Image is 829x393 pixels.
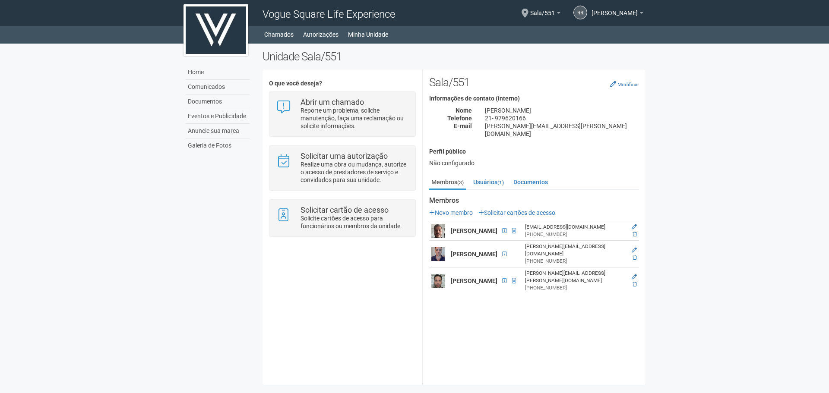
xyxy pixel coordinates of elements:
a: Editar membro [632,274,637,280]
strong: Membros [429,197,639,204]
a: Modificar [610,81,639,88]
div: [PERSON_NAME][EMAIL_ADDRESS][DOMAIN_NAME] [525,243,625,258]
strong: [PERSON_NAME] [451,251,497,258]
a: Usuários(1) [471,176,506,189]
p: Solicite cartões de acesso para funcionários ou membros da unidade. [301,214,409,230]
img: user.png [431,224,445,238]
strong: Telefone [447,115,472,122]
a: Eventos e Publicidade [186,109,250,124]
div: [PERSON_NAME][EMAIL_ADDRESS][PERSON_NAME][DOMAIN_NAME] [478,122,645,138]
h4: Informações de contato (interno) [429,95,639,102]
a: Autorizações [303,28,339,41]
div: [PHONE_NUMBER] [525,284,625,292]
a: Documentos [511,176,550,189]
a: Minha Unidade [348,28,388,41]
a: Abrir um chamado Reporte um problema, solicite manutenção, faça uma reclamação ou solicite inform... [276,98,408,130]
div: [PHONE_NUMBER] [525,231,625,238]
a: Excluir membro [633,281,637,287]
div: Não configurado [429,159,639,167]
span: Sala/551 [530,1,555,16]
a: Editar membro [632,247,637,253]
strong: Solicitar uma autorização [301,151,388,160]
a: RR [573,6,587,19]
a: Galeria de Fotos [186,138,250,153]
img: logo.jpg [184,4,248,56]
p: Realize uma obra ou mudança, autorize o acesso de prestadores de serviço e convidados para sua un... [301,160,409,184]
strong: Nome [456,107,472,114]
img: user.png [431,274,445,288]
small: Modificar [617,82,639,88]
a: Membros(3) [429,176,466,190]
a: Documentos [186,94,250,109]
strong: [PERSON_NAME] [451,227,497,234]
a: Chamados [264,28,294,41]
strong: E-mail [454,123,472,129]
h4: O que você deseja? [269,80,415,87]
a: Novo membro [429,209,473,216]
a: Comunicados [186,80,250,94]
div: [EMAIL_ADDRESS][DOMAIN_NAME] [525,223,625,231]
a: Excluir membro [633,231,637,237]
a: Solicitar uma autorização Realize uma obra ou mudança, autorize o acesso de prestadores de serviç... [276,152,408,184]
div: [PERSON_NAME][EMAIL_ADDRESS][PERSON_NAME][DOMAIN_NAME] [525,270,625,284]
a: Editar membro [632,224,637,230]
a: Solicitar cartões de acesso [478,209,555,216]
strong: Solicitar cartão de acesso [301,205,389,214]
a: Anuncie sua marca [186,124,250,138]
strong: Abrir um chamado [301,97,364,107]
div: [PERSON_NAME] [478,107,645,114]
strong: [PERSON_NAME] [451,277,497,284]
small: (1) [497,179,504,185]
h2: Unidade Sala/551 [263,50,645,63]
a: Excluir membro [633,255,637,261]
a: [PERSON_NAME] [592,11,643,18]
a: Sala/551 [530,11,560,18]
div: [PHONE_NUMBER] [525,258,625,265]
a: Solicitar cartão de acesso Solicite cartões de acesso para funcionários ou membros da unidade. [276,206,408,230]
span: Vogue Square Life Experience [263,8,395,20]
p: Reporte um problema, solicite manutenção, faça uma reclamação ou solicite informações. [301,107,409,130]
span: Ricardo Racca [592,1,638,16]
h4: Perfil público [429,148,639,155]
div: 21- 979620166 [478,114,645,122]
img: user.png [431,247,445,261]
small: (3) [457,179,464,185]
a: Home [186,65,250,80]
h2: Sala/551 [429,76,639,89]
